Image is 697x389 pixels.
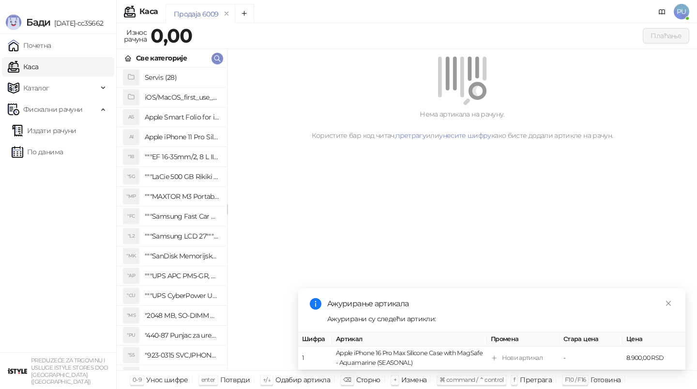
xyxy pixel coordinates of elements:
[145,189,219,204] h4: """MAXTOR M3 Portable 2TB 2.5"""" crni eksterni hard disk HX-M201TCB/GM"""
[439,131,491,140] a: унесите шифру
[332,332,487,346] th: Артикал
[145,328,219,343] h4: "440-87 Punjac za uredjaje sa micro USB portom 4/1, Stand."
[123,308,139,323] div: "MS
[123,209,139,224] div: "FC
[395,131,426,140] a: претрагу
[8,36,51,55] a: Почетна
[123,248,139,264] div: "MK
[665,300,672,307] span: close
[6,15,21,30] img: Logo
[394,376,396,383] span: +
[123,288,139,303] div: "CU
[401,374,426,386] div: Измена
[23,78,49,98] span: Каталог
[139,8,158,15] div: Каса
[145,308,219,323] h4: "2048 MB, SO-DIMM DDRII, 667 MHz, Napajanje 1,8 0,1 V, Latencija CL5"
[220,10,233,18] button: remove
[145,70,219,85] h4: Servis (28)
[123,129,139,145] div: AI
[310,298,321,310] span: info-circle
[145,367,219,383] h4: "923-0448 SVC,IPHONE,TOURQUE DRIVER KIT .65KGF- CM Šrafciger "
[136,53,187,63] div: Све категорије
[591,374,621,386] div: Готовина
[23,100,82,119] span: Фискални рачуни
[201,376,215,383] span: enter
[327,298,674,310] div: Ажурирање артикала
[145,347,219,363] h4: "923-0315 SVC,IPHONE 5/5S BATTERY REMOVAL TRAY Držač za iPhone sa kojim se otvara display
[133,376,141,383] span: 0-9
[117,68,227,370] div: grid
[123,268,139,284] div: "AP
[343,376,351,383] span: ⌫
[145,109,219,125] h4: Apple Smart Folio for iPad mini (A17 Pro) - Sage
[487,332,560,346] th: Промена
[263,376,271,383] span: ↑/↓
[145,169,219,184] h4: """LaCie 500 GB Rikiki USB 3.0 / Ultra Compact & Resistant aluminum / USB 3.0 / 2.5"""""""
[123,169,139,184] div: "5G
[123,189,139,204] div: "MP
[327,314,674,324] div: Ажурирани су следећи артикли:
[298,332,332,346] th: Шифра
[560,332,622,346] th: Стара цена
[239,109,685,141] div: Нема артикала на рачуну. Користите бар код читач, или како бисте додали артикле на рачун.
[332,346,487,370] td: Apple iPhone 16 Pro Max Silicone Case with MagSafe - Aquamarine (SEASONAL)
[12,142,63,162] a: По данима
[123,109,139,125] div: AS
[8,361,27,381] img: 64x64-companyLogo-77b92cf4-9946-4f36-9751-bf7bb5fd2c7d.png
[622,346,685,370] td: 8.900,00 RSD
[220,374,250,386] div: Потврди
[622,332,685,346] th: Цена
[520,374,552,386] div: Претрага
[145,288,219,303] h4: """UPS CyberPower UT650EG, 650VA/360W , line-int., s_uko, desktop"""
[502,353,543,363] div: Нови артикал
[123,149,139,165] div: "18
[145,129,219,145] h4: Apple iPhone 11 Pro Silicone Case - Black
[145,90,219,105] h4: iOS/MacOS_first_use_assistance (4)
[235,4,254,23] button: Add tab
[146,374,188,386] div: Унос шифре
[560,346,622,370] td: -
[145,209,219,224] h4: """Samsung Fast Car Charge Adapter, brzi auto punja_, boja crna"""
[674,4,689,19] span: PU
[643,28,689,44] button: Плаћање
[8,57,38,76] a: Каса
[122,26,149,45] div: Износ рачуна
[123,347,139,363] div: "S5
[26,16,50,28] span: Бади
[439,376,504,383] span: ⌘ command / ⌃ control
[12,121,76,140] a: Издати рачуни
[145,248,219,264] h4: """SanDisk Memorijska kartica 256GB microSDXC sa SD adapterom SDSQXA1-256G-GN6MA - Extreme PLUS, ...
[145,149,219,165] h4: """EF 16-35mm/2, 8 L III USM"""
[151,24,192,47] strong: 0,00
[654,4,670,19] a: Документација
[663,298,674,309] a: Close
[31,357,108,385] small: PREDUZEĆE ZA TRGOVINU I USLUGE ISTYLE STORES DOO [GEOGRAPHIC_DATA] ([GEOGRAPHIC_DATA])
[565,376,586,383] span: F10 / F16
[174,9,218,19] div: Продаја 6009
[50,19,103,28] span: [DATE]-cc35662
[123,328,139,343] div: "PU
[145,268,219,284] h4: """UPS APC PM5-GR, Essential Surge Arrest,5 utic_nica"""
[123,228,139,244] div: "L2
[356,374,380,386] div: Сторно
[145,228,219,244] h4: """Samsung LCD 27"""" C27F390FHUXEN"""
[275,374,330,386] div: Одабир артикла
[123,367,139,383] div: "SD
[298,346,332,370] td: 1
[514,376,515,383] span: f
